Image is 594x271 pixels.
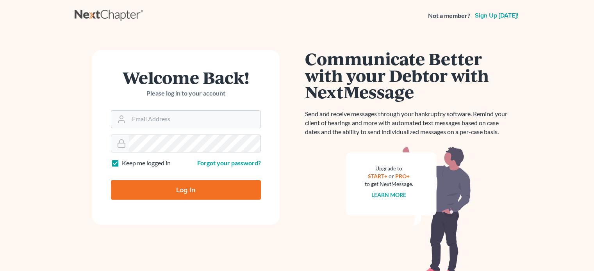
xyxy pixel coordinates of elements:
a: Forgot your password? [197,159,261,166]
p: Please log in to your account [111,89,261,98]
input: Email Address [129,111,260,128]
input: Log In [111,180,261,200]
a: PRO+ [395,173,410,179]
label: Keep me logged in [122,159,171,168]
h1: Welcome Back! [111,69,261,86]
h1: Communicate Better with your Debtor with NextMessage [305,50,512,100]
a: Learn more [371,191,406,198]
div: Upgrade to [365,165,413,172]
a: START+ [368,173,387,179]
div: to get NextMessage. [365,180,413,188]
p: Send and receive messages through your bankruptcy software. Remind your client of hearings and mo... [305,110,512,136]
strong: Not a member? [428,11,470,20]
span: or [389,173,394,179]
a: Sign up [DATE]! [473,12,520,19]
